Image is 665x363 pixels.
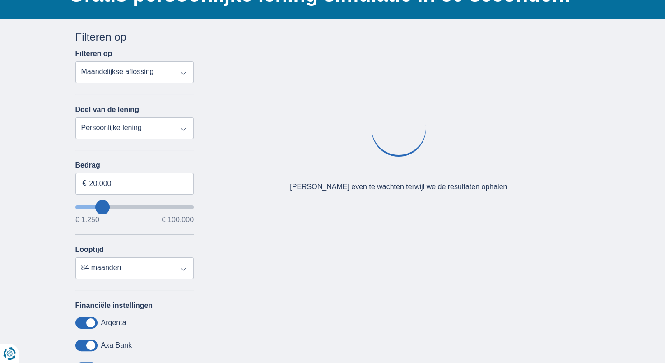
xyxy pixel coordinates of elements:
label: Looptijd [75,246,104,254]
label: Argenta [101,319,126,327]
input: wantToBorrow [75,205,194,209]
span: € 1.250 [75,216,99,223]
label: Axa Bank [101,341,132,349]
label: Bedrag [75,161,194,169]
div: Filteren op [75,29,194,45]
label: Financiële instellingen [75,302,153,310]
div: [PERSON_NAME] even te wachten terwijl we de resultaten ophalen [290,182,507,192]
label: Doel van de lening [75,106,139,114]
span: € 100.000 [162,216,194,223]
label: Filteren op [75,50,112,58]
span: € [83,178,87,189]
